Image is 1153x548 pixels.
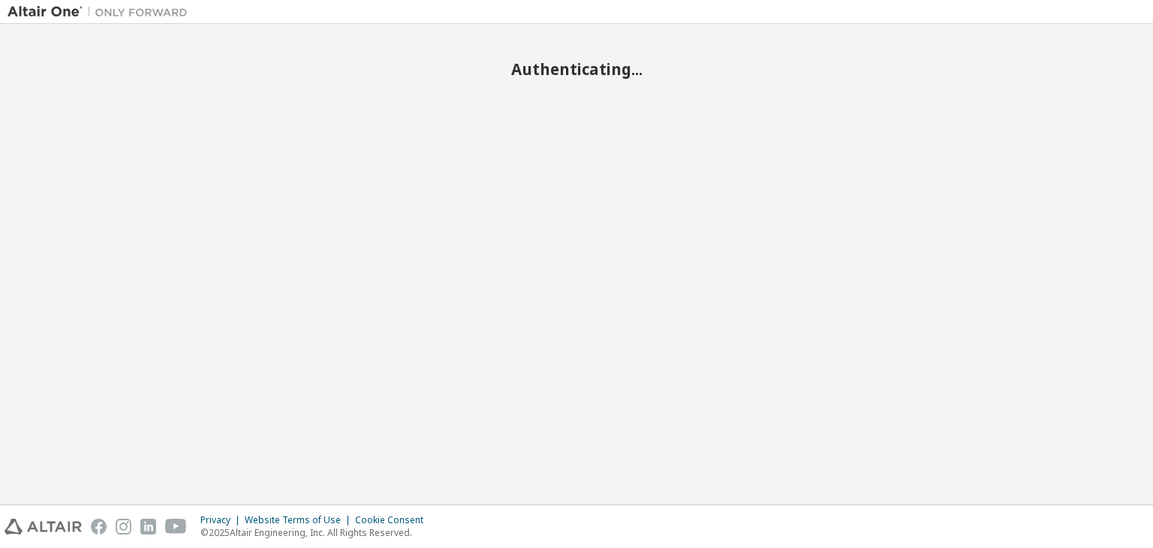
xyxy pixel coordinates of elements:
[8,59,1145,79] h2: Authenticating...
[245,514,355,526] div: Website Terms of Use
[91,519,107,534] img: facebook.svg
[200,526,432,539] p: © 2025 Altair Engineering, Inc. All Rights Reserved.
[5,519,82,534] img: altair_logo.svg
[140,519,156,534] img: linkedin.svg
[165,519,187,534] img: youtube.svg
[8,5,195,20] img: Altair One
[116,519,131,534] img: instagram.svg
[355,514,432,526] div: Cookie Consent
[200,514,245,526] div: Privacy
